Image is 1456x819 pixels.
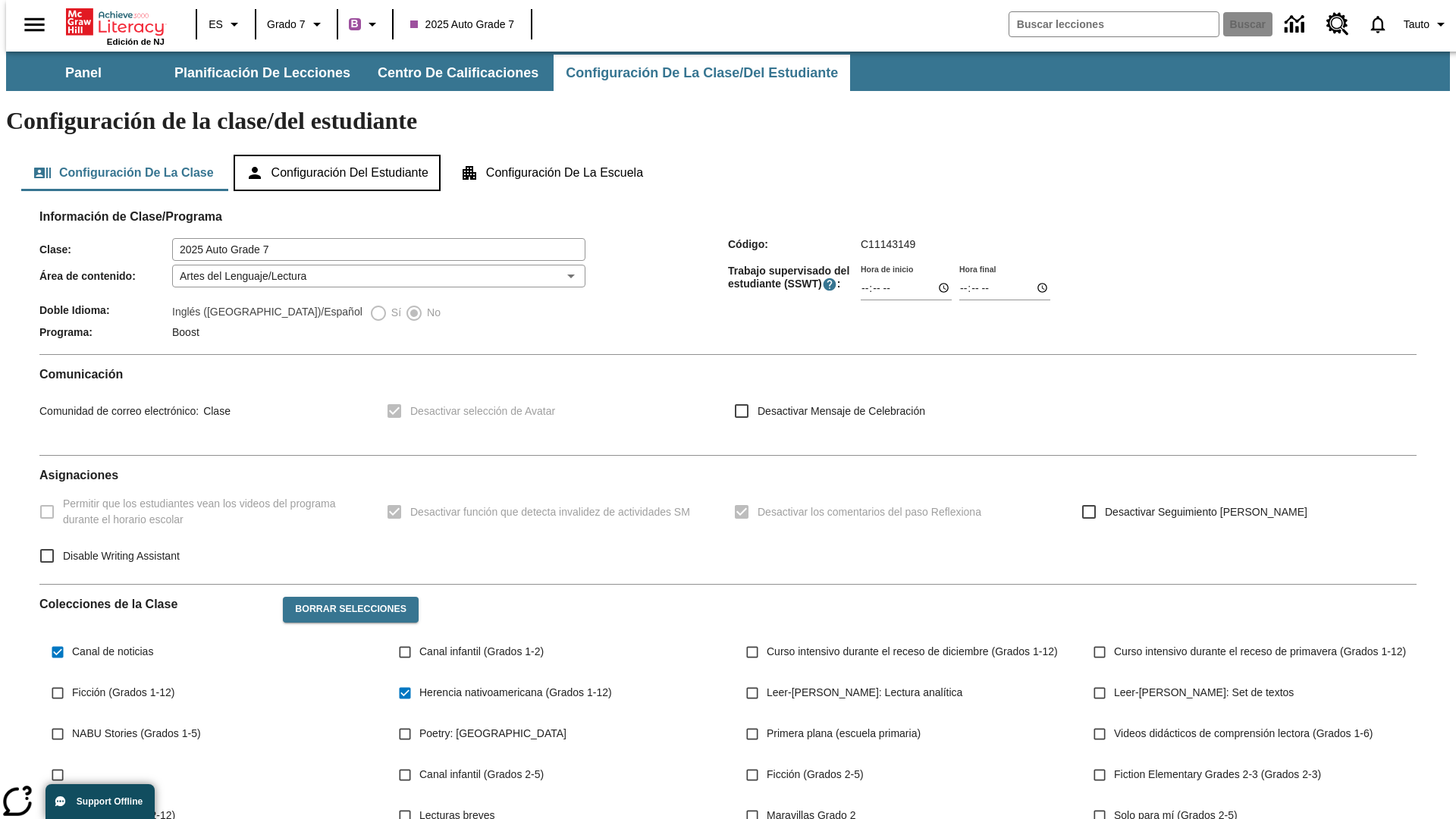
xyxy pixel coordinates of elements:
[861,238,915,250] span: C11143149
[6,107,1450,135] h1: Configuración de la clase/del estudiante
[728,265,861,292] span: Trabajo supervisado del estudiante (SSWT) :
[1317,4,1358,45] a: Centro de recursos, Se abrirá en una pestaña nueva.
[1114,767,1321,783] span: Fiction Elementary Grades 2-3 (Grados 2-3)
[39,367,1417,443] div: Comunicación
[351,14,359,33] span: B
[767,644,1058,660] span: Curso intensivo durante el receso de diciembre (Grados 1-12)
[758,504,981,520] span: Desactivar los comentarios del paso Reflexiona
[1105,504,1307,520] span: Desactivar Seguimiento [PERSON_NAME]
[554,55,850,91] button: Configuración de la clase/del estudiante
[39,468,1417,572] div: Asignaciones
[822,277,837,292] button: El Tiempo Supervisado de Trabajo Estudiantil es el período durante el cual los estudiantes pueden...
[410,403,555,419] span: Desactivar selección de Avatar
[343,11,388,38] button: Boost El color de la clase es morado/púrpura. Cambiar el color de la clase.
[39,304,172,316] span: Doble Idioma :
[419,685,612,701] span: Herencia nativoamericana (Grados 1-12)
[767,726,921,742] span: Primera plana (escuela primaria)
[21,155,226,191] button: Configuración de la clase
[419,644,544,660] span: Canal infantil (Grados 1-2)
[1114,644,1406,660] span: Curso intensivo durante el receso de primavera (Grados 1-12)
[1276,4,1317,45] a: Centro de información
[1114,726,1373,742] span: Videos didácticos de comprensión lectora (Grados 1-6)
[72,726,201,742] span: NABU Stories (Grados 1-5)
[39,243,172,256] span: Clase :
[39,367,1417,381] h2: Comunicación
[419,767,544,783] span: Canal infantil (Grados 2-5)
[388,305,401,321] span: Sí
[209,17,223,33] span: ES
[39,405,199,417] span: Comunidad de correo electrónico :
[959,263,996,275] label: Hora final
[21,155,1435,191] div: Configuración de la clase/del estudiante
[410,504,690,520] span: Desactivar función que detecta invalidez de actividades SM
[423,305,441,321] span: No
[63,548,180,564] span: Disable Writing Assistant
[234,155,441,191] button: Configuración del estudiante
[8,55,159,91] button: Panel
[366,55,551,91] button: Centro de calificaciones
[77,796,143,807] span: Support Offline
[199,405,231,417] span: Clase
[162,55,362,91] button: Planificación de lecciones
[12,2,57,47] button: Abrir el menú lateral
[6,52,1450,91] div: Subbarra de navegación
[66,5,165,46] div: Portada
[261,11,332,38] button: Grado: Grado 7, Elige un grado
[202,11,250,38] button: Lenguaje: ES, Selecciona un idioma
[1404,17,1429,33] span: Tauto
[39,326,172,338] span: Programa :
[63,496,362,528] span: Permitir que los estudiantes vean los videos del programa durante el horario escolar
[72,685,174,701] span: Ficción (Grados 1-12)
[1114,685,1294,701] span: Leer-[PERSON_NAME]: Set de textos
[107,37,165,46] span: Edición de NJ
[410,17,515,33] span: 2025 Auto Grade 7
[767,767,864,783] span: Ficción (Grados 2-5)
[72,644,153,660] span: Canal de noticias
[1398,11,1456,38] button: Perfil/Configuración
[6,55,852,91] div: Subbarra de navegación
[172,326,199,338] span: Boost
[728,238,861,250] span: Código :
[39,597,271,611] h2: Colecciones de la Clase
[172,265,585,287] div: Artes del Lenguaje/Lectura
[45,784,155,819] button: Support Offline
[758,403,925,419] span: Desactivar Mensaje de Celebración
[39,270,172,282] span: Área de contenido :
[172,238,585,261] input: Clase
[39,209,1417,224] h2: Información de Clase/Programa
[39,224,1417,342] div: Información de Clase/Programa
[767,685,962,701] span: Leer-[PERSON_NAME]: Lectura analítica
[1358,5,1398,44] a: Notificaciones
[39,468,1417,482] h2: Asignaciones
[172,304,362,322] label: Inglés ([GEOGRAPHIC_DATA])/Español
[267,17,306,33] span: Grado 7
[283,597,419,623] button: Borrar selecciones
[419,726,566,742] span: Poetry: [GEOGRAPHIC_DATA]
[66,7,165,37] a: Portada
[861,263,913,275] label: Hora de inicio
[448,155,655,191] button: Configuración de la escuela
[1009,12,1219,36] input: Buscar campo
